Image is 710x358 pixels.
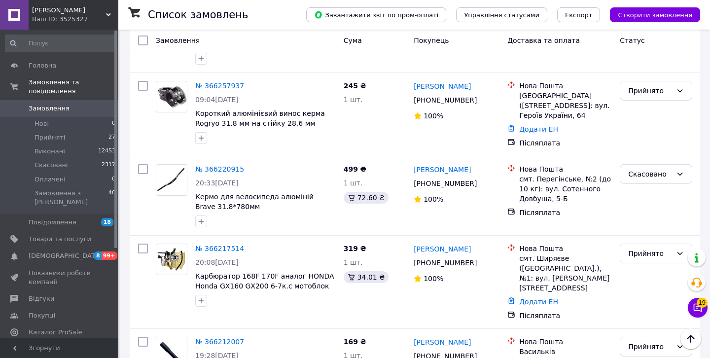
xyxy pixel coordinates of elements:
span: Покупці [29,311,55,320]
span: 1 шт. [344,179,363,187]
a: Карбюратор 168F 170F аналог HONDA Honda GX160 GX200 6-7к.с мотоблок культиватор мотопомпа віброплита [195,272,334,300]
a: Короткий алюмінієвий винос керма Rogryo 31.8 мм на стійку 28.6 мм [195,109,325,127]
span: 319 ₴ [344,245,366,252]
span: 20:08[DATE] [195,258,239,266]
button: Створити замовлення [610,7,700,22]
span: 169 ₴ [344,338,366,346]
span: Створити замовлення [618,11,692,19]
a: Фото товару [156,244,187,275]
span: 20:33[DATE] [195,179,239,187]
a: Додати ЕН [519,125,558,133]
div: Ваш ID: 3525327 [32,15,118,24]
span: Покупець [414,36,449,44]
a: Створити замовлення [600,10,700,18]
h1: Список замовлень [148,9,248,21]
div: смт. Перегінське, №2 (до 10 кг): вул. Сотенного Довбуша, 5-Б [519,174,612,204]
span: Завантажити звіт по пром-оплаті [314,10,438,19]
div: Прийнято [628,341,672,352]
span: Нові [35,119,49,128]
a: Фото товару [156,81,187,112]
a: [PERSON_NAME] [414,165,471,175]
a: № 366217514 [195,245,244,252]
a: № 366212007 [195,338,244,346]
a: [PERSON_NAME] [414,244,471,254]
div: [PHONE_NUMBER] [412,177,479,190]
img: Фото товару [156,247,187,272]
span: 499 ₴ [344,165,366,173]
div: Нова Пошта [519,337,612,347]
input: Пошук [5,35,116,52]
span: 245 ₴ [344,82,366,90]
span: 100% [424,112,443,120]
button: Управління статусами [456,7,547,22]
img: Фото товару [156,84,187,109]
span: Експорт [565,11,593,19]
span: 100% [424,275,443,283]
div: Нова Пошта [519,81,612,91]
div: 34.01 ₴ [344,271,389,283]
span: 1 шт. [344,96,363,104]
span: Товари та послуги [29,235,91,244]
span: Показники роботи компанії [29,269,91,286]
button: Завантажити звіт по пром-оплаті [306,7,446,22]
div: Скасовано [628,169,672,179]
span: Оплачені [35,175,66,184]
div: Прийнято [628,85,672,96]
span: 0 [112,175,115,184]
img: Фото товару [156,167,187,193]
span: 19 [697,298,708,308]
a: № 366220915 [195,165,244,173]
div: 72.60 ₴ [344,192,389,204]
span: Головна [29,61,56,70]
span: 27 [108,133,115,142]
button: Чат з покупцем19 [688,298,708,318]
span: Доставка та оплата [507,36,580,44]
a: Додати ЕН [519,298,558,306]
span: Скасовані [35,161,68,170]
a: Фото товару [156,164,187,196]
a: [PERSON_NAME] [414,337,471,347]
span: 12453 [98,147,115,156]
div: Післяплата [519,138,612,148]
span: Повідомлення [29,218,76,227]
span: Прийняті [35,133,65,142]
div: [PHONE_NUMBER] [412,93,479,107]
span: [DEMOGRAPHIC_DATA] [29,251,102,260]
span: Замовлення [29,104,70,113]
div: [GEOGRAPHIC_DATA] ([STREET_ADDRESS]: вул. Героїв України, 64 [519,91,612,120]
span: 1 шт. [344,258,363,266]
span: Замовлення [156,36,200,44]
div: Нова Пошта [519,164,612,174]
a: [PERSON_NAME] [414,81,471,91]
span: 0 [112,119,115,128]
a: Кермо для велосипеда алюміній Brave 31.8*780мм [195,193,314,211]
div: Післяплата [519,311,612,321]
span: 2317 [102,161,115,170]
div: Післяплата [519,208,612,217]
span: Каталог ProSale [29,328,82,337]
button: Наверх [680,328,701,349]
span: 40 [108,189,115,207]
a: № 366257937 [195,82,244,90]
span: Управління статусами [464,11,539,19]
span: Замовлення та повідомлення [29,78,118,96]
span: 8 [94,251,102,260]
div: [PHONE_NUMBER] [412,256,479,270]
span: 18 [101,218,113,226]
span: Відгуки [29,294,54,303]
div: Нова Пошта [519,244,612,253]
div: смт. Ширяєве ([GEOGRAPHIC_DATA].), №1: вул. [PERSON_NAME][STREET_ADDRESS] [519,253,612,293]
span: Замовлення з [PERSON_NAME] [35,189,108,207]
span: 100% [424,195,443,203]
span: Виконані [35,147,65,156]
button: Експорт [557,7,601,22]
span: 99+ [102,251,118,260]
span: 09:04[DATE] [195,96,239,104]
span: Статус [620,36,645,44]
div: Прийнято [628,248,672,259]
span: Cума [344,36,362,44]
span: Вело Кайф [32,6,106,15]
